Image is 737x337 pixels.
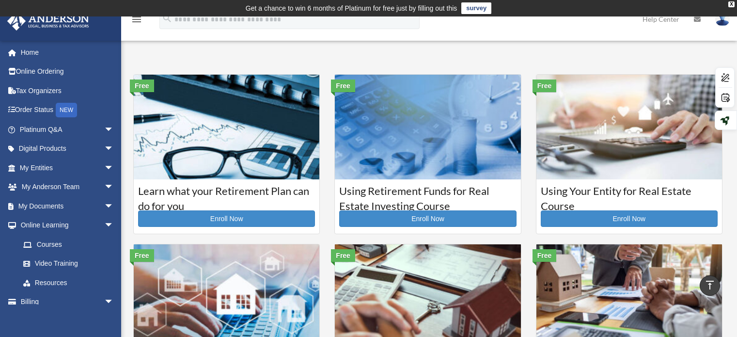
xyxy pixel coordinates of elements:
span: arrow_drop_down [104,139,124,159]
span: arrow_drop_down [104,216,124,236]
div: NEW [56,103,77,117]
span: arrow_drop_down [104,120,124,140]
div: Free [130,249,154,262]
a: vertical_align_top [700,275,720,296]
a: Video Training [14,254,128,273]
div: Free [331,249,355,262]
span: arrow_drop_down [104,292,124,312]
a: Home [7,43,128,62]
div: Free [130,80,154,92]
a: Resources [14,273,128,292]
div: Free [533,249,557,262]
a: Platinum Q&Aarrow_drop_down [7,120,128,139]
span: arrow_drop_down [104,196,124,216]
div: close [728,1,735,7]
i: vertical_align_top [704,279,716,291]
a: Digital Productsarrow_drop_down [7,139,128,159]
div: Free [331,80,355,92]
a: Order StatusNEW [7,100,128,120]
a: Online Learningarrow_drop_down [7,216,128,235]
a: My Documentsarrow_drop_down [7,196,128,216]
div: Free [533,80,557,92]
div: Get a chance to win 6 months of Platinum for free just by filling out this [246,2,457,14]
a: Billingarrow_drop_down [7,292,128,312]
a: My Entitiesarrow_drop_down [7,158,128,177]
a: survey [461,2,491,14]
a: My Anderson Teamarrow_drop_down [7,177,128,197]
a: Courses [14,235,124,254]
img: User Pic [715,12,730,26]
img: Anderson Advisors Platinum Portal [4,12,92,31]
a: menu [131,17,142,25]
span: arrow_drop_down [104,158,124,178]
span: arrow_drop_down [104,177,124,197]
i: search [162,13,172,24]
i: menu [131,14,142,25]
a: Tax Organizers [7,81,128,100]
a: Online Ordering [7,62,128,81]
